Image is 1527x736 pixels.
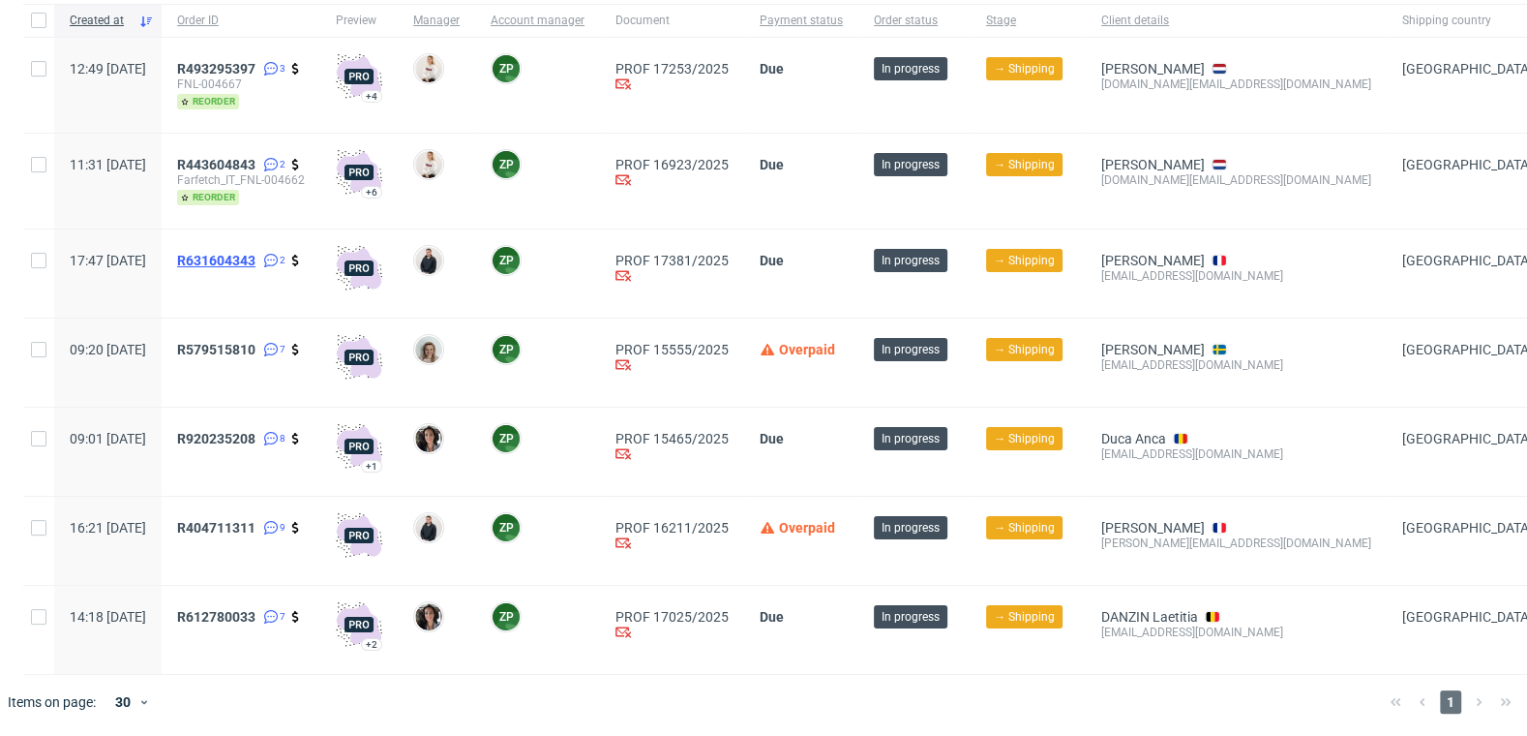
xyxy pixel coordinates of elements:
span: FNL-004667 [177,77,305,92]
span: Due [760,431,784,446]
span: In progress [882,430,940,447]
img: pro-icon.017ec5509f39f3e742e3.png [336,512,382,559]
a: [PERSON_NAME] [1101,342,1205,357]
a: R493295397 [177,61,259,77]
img: pro-icon.017ec5509f39f3e742e3.png [336,149,382,196]
span: → Shipping [994,430,1055,447]
a: 9 [259,520,285,536]
span: 11:31 [DATE] [70,157,146,172]
span: R612780033 [177,609,255,625]
span: R443604843 [177,157,255,172]
div: +1 [366,461,377,472]
span: Payment status [760,13,843,29]
a: Duca Anca [1101,431,1166,446]
a: PROF 15555/2025 [615,342,729,357]
span: In progress [882,519,940,537]
span: reorder [177,190,239,205]
span: Items on page: [8,692,96,712]
span: Due [760,61,784,77]
span: R631604343 [177,253,255,268]
img: Moreno Martinez Cristina [415,425,442,452]
figcaption: ZP [493,55,520,82]
a: PROF 17253/2025 [615,61,729,77]
div: [DOMAIN_NAME][EMAIL_ADDRESS][DOMAIN_NAME] [1101,172,1371,188]
span: Created at [70,13,131,29]
a: R443604843 [177,157,259,172]
a: PROF 15465/2025 [615,431,729,446]
span: Overpaid [779,520,835,536]
span: 7 [280,342,285,357]
span: 09:01 [DATE] [70,431,146,446]
a: PROF 17381/2025 [615,253,729,268]
a: PROF 17025/2025 [615,609,729,625]
a: [PERSON_NAME] [1101,157,1205,172]
span: R920235208 [177,431,255,446]
a: R612780033 [177,609,259,625]
div: [DOMAIN_NAME][EMAIL_ADDRESS][DOMAIN_NAME] [1101,77,1371,92]
span: R404711311 [177,520,255,536]
span: 12:49 [DATE] [70,61,146,77]
figcaption: ZP [493,514,520,541]
span: Preview [336,13,382,29]
span: In progress [882,341,940,358]
a: 8 [259,431,285,446]
div: 30 [104,689,138,716]
span: In progress [882,252,940,269]
span: 09:20 [DATE] [70,342,146,357]
img: Adrian Margula [415,514,442,541]
a: 2 [259,157,285,172]
span: → Shipping [994,252,1055,269]
a: PROF 16923/2025 [615,157,729,172]
span: Order ID [177,13,305,29]
span: 9 [280,520,285,536]
span: Order status [874,13,955,29]
figcaption: ZP [493,336,520,363]
span: Farfetch_IT_FNL-004662 [177,172,305,188]
span: Document [615,13,729,29]
span: 3 [280,61,285,77]
span: 2 [280,253,285,268]
img: Mari Fok [415,55,442,82]
div: [EMAIL_ADDRESS][DOMAIN_NAME] [1101,446,1371,462]
span: In progress [882,60,940,77]
span: In progress [882,156,940,173]
img: Monika Poźniak [415,336,442,363]
span: Manager [413,13,460,29]
figcaption: ZP [493,247,520,274]
span: 16:21 [DATE] [70,520,146,536]
a: 7 [259,342,285,357]
figcaption: ZP [493,603,520,630]
a: [PERSON_NAME] [1101,61,1205,77]
div: +4 [366,91,377,102]
img: pro-icon.017ec5509f39f3e742e3.png [336,245,382,291]
img: Adrian Margula [415,247,442,274]
span: Due [760,609,784,625]
a: 2 [259,253,285,268]
img: Mari Fok [415,151,442,178]
span: Stage [986,13,1070,29]
span: Account manager [491,13,584,29]
a: R920235208 [177,431,259,446]
span: 14:18 [DATE] [70,609,146,625]
span: 7 [280,609,285,625]
span: → Shipping [994,156,1055,173]
img: pro-icon.017ec5509f39f3e742e3.png [336,601,382,648]
div: [EMAIL_ADDRESS][DOMAIN_NAME] [1101,268,1371,284]
a: 3 [259,61,285,77]
span: Due [760,253,784,268]
div: +6 [366,187,377,198]
span: → Shipping [994,608,1055,626]
span: reorder [177,94,239,109]
span: 17:47 [DATE] [70,253,146,268]
a: [PERSON_NAME] [1101,520,1205,536]
span: R493295397 [177,61,255,77]
div: +2 [366,639,377,650]
span: Due [760,157,784,172]
span: R579515810 [177,342,255,357]
figcaption: ZP [493,425,520,452]
a: R631604343 [177,253,259,268]
span: 8 [280,431,285,446]
span: 2 [280,157,285,172]
span: → Shipping [994,60,1055,77]
img: pro-icon.017ec5509f39f3e742e3.png [336,53,382,100]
